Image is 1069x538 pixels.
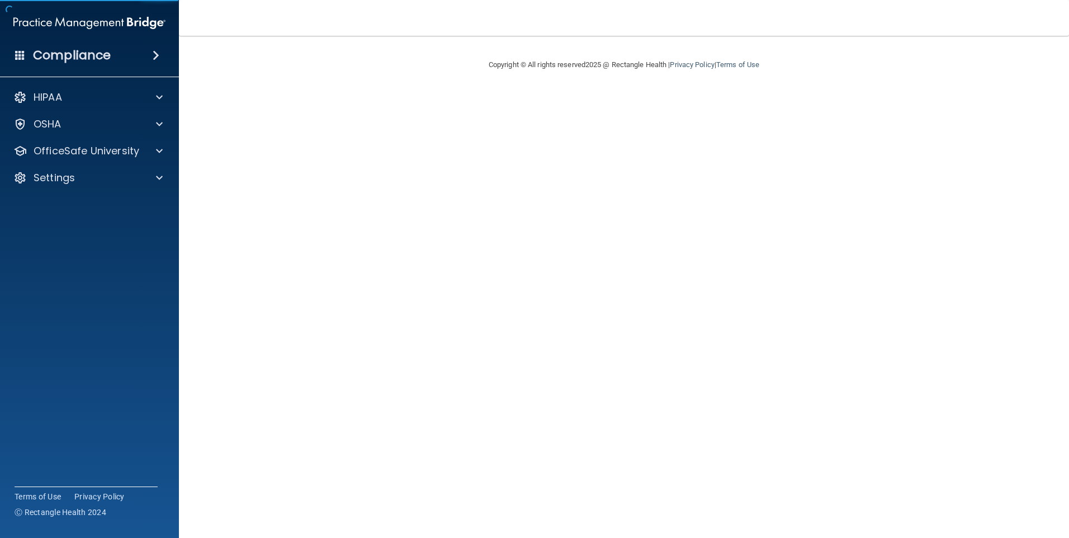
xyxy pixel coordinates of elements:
div: Copyright © All rights reserved 2025 @ Rectangle Health | | [420,47,828,83]
img: PMB logo [13,12,165,34]
a: OSHA [13,117,163,131]
a: Terms of Use [716,60,759,69]
a: Terms of Use [15,491,61,502]
p: HIPAA [34,91,62,104]
p: Settings [34,171,75,185]
a: HIPAA [13,91,163,104]
a: Settings [13,171,163,185]
h4: Compliance [33,48,111,63]
a: Privacy Policy [670,60,714,69]
a: Privacy Policy [74,491,125,502]
p: OSHA [34,117,62,131]
span: Ⓒ Rectangle Health 2024 [15,507,106,518]
p: OfficeSafe University [34,144,139,158]
a: OfficeSafe University [13,144,163,158]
